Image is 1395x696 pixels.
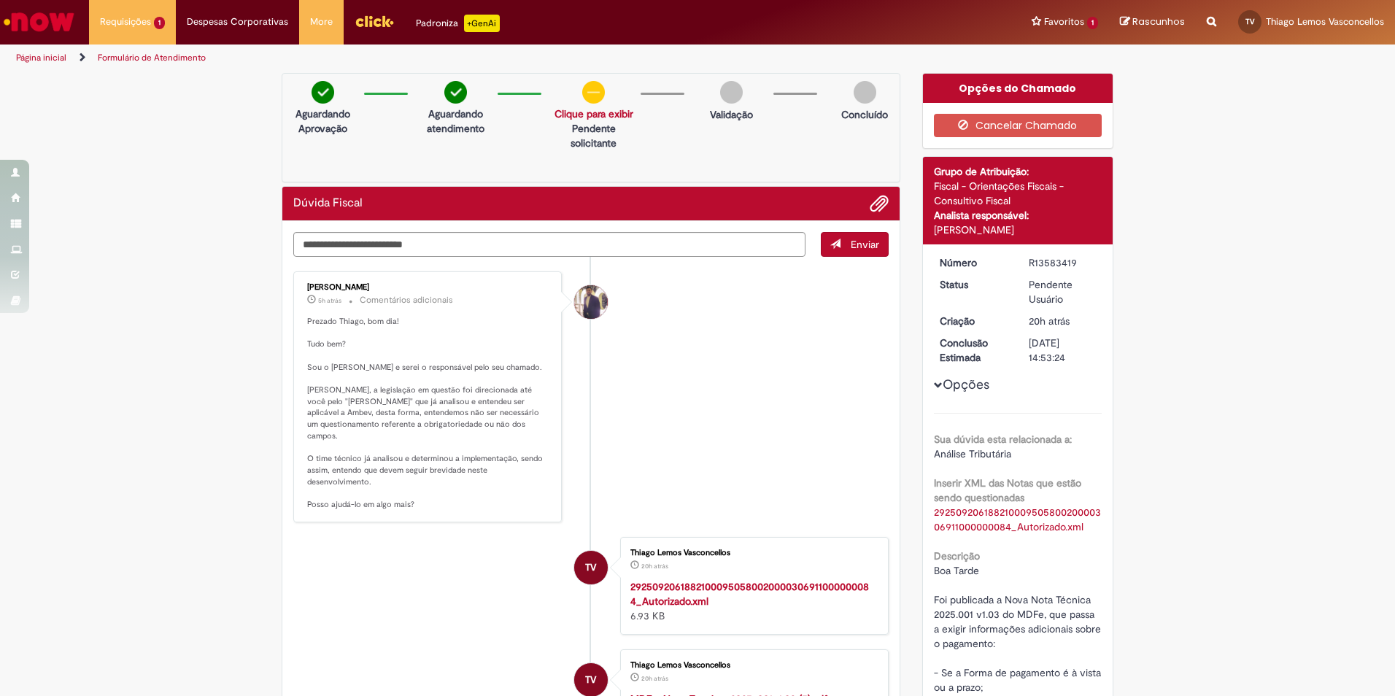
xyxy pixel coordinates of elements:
[934,164,1102,179] div: Grupo de Atribuição:
[1029,314,1070,328] time: 30/09/2025 17:53:20
[310,15,333,29] span: More
[720,81,743,104] img: img-circle-grey.png
[360,294,453,306] small: Comentários adicionais
[582,81,605,104] img: circle-minus.png
[421,107,490,136] p: Aguardando atendimento
[929,336,1019,365] dt: Conclusão Estimada
[630,549,873,557] div: Thiago Lemos Vasconcellos
[934,433,1072,446] b: Sua dúvida esta relacionada a:
[641,674,668,683] time: 30/09/2025 17:51:49
[1132,15,1185,28] span: Rascunhos
[16,52,66,63] a: Página inicial
[318,296,341,305] span: 5h atrás
[934,114,1102,137] button: Cancelar Chamado
[851,238,879,251] span: Enviar
[934,223,1102,237] div: [PERSON_NAME]
[841,107,888,122] p: Concluído
[1029,314,1097,328] div: 30/09/2025 17:53:20
[630,661,873,670] div: Thiago Lemos Vasconcellos
[154,17,165,29] span: 1
[821,232,889,257] button: Enviar
[444,81,467,104] img: check-circle-green.png
[630,579,873,623] div: 6.93 KB
[641,562,668,571] span: 20h atrás
[464,15,500,32] p: +GenAi
[641,674,668,683] span: 20h atrás
[1120,15,1185,29] a: Rascunhos
[641,562,668,571] time: 30/09/2025 17:53:07
[1029,314,1070,328] span: 20h atrás
[293,232,805,257] textarea: Digite sua mensagem aqui...
[854,81,876,104] img: img-circle-grey.png
[630,580,869,608] a: 29250920618821000950580020000306911000000084_Autorizado.xml
[1029,255,1097,270] div: R13583419
[710,107,753,122] p: Validação
[870,194,889,213] button: Adicionar anexos
[1044,15,1084,29] span: Favoritos
[585,550,596,585] span: TV
[288,107,357,136] p: Aguardando Aprovação
[929,277,1019,292] dt: Status
[1266,15,1384,28] span: Thiago Lemos Vasconcellos
[1087,17,1098,29] span: 1
[554,107,633,120] a: Clique para exibir
[1245,17,1255,26] span: TV
[934,549,980,562] b: Descrição
[934,476,1081,504] b: Inserir XML das Notas que estão sendo questionadas
[934,506,1101,533] a: Download de 29250920618821000950580020000306911000000084_Autorizado.xml
[934,179,1102,208] div: Fiscal - Orientações Fiscais - Consultivo Fiscal
[98,52,206,63] a: Formulário de Atendimento
[934,447,1011,460] span: Análise Tributária
[307,283,550,292] div: [PERSON_NAME]
[293,197,363,210] h2: Dúvida Fiscal Histórico de tíquete
[416,15,500,32] div: Padroniza
[1,7,77,36] img: ServiceNow
[312,81,334,104] img: check-circle-green.png
[1029,336,1097,365] div: [DATE] 14:53:24
[1029,277,1097,306] div: Pendente Usuário
[355,10,394,32] img: click_logo_yellow_360x200.png
[929,255,1019,270] dt: Número
[100,15,151,29] span: Requisições
[554,121,633,150] p: Pendente solicitante
[307,316,550,511] p: Prezado Thiago, bom dia! Tudo bem? Sou o [PERSON_NAME] e serei o responsável pelo seu chamado. [P...
[574,551,608,584] div: Thiago Lemos Vasconcellos
[574,285,608,319] div: Gabriel Rodrigues Barao
[929,314,1019,328] dt: Criação
[923,74,1113,103] div: Opções do Chamado
[187,15,288,29] span: Despesas Corporativas
[934,208,1102,223] div: Analista responsável:
[11,45,919,71] ul: Trilhas de página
